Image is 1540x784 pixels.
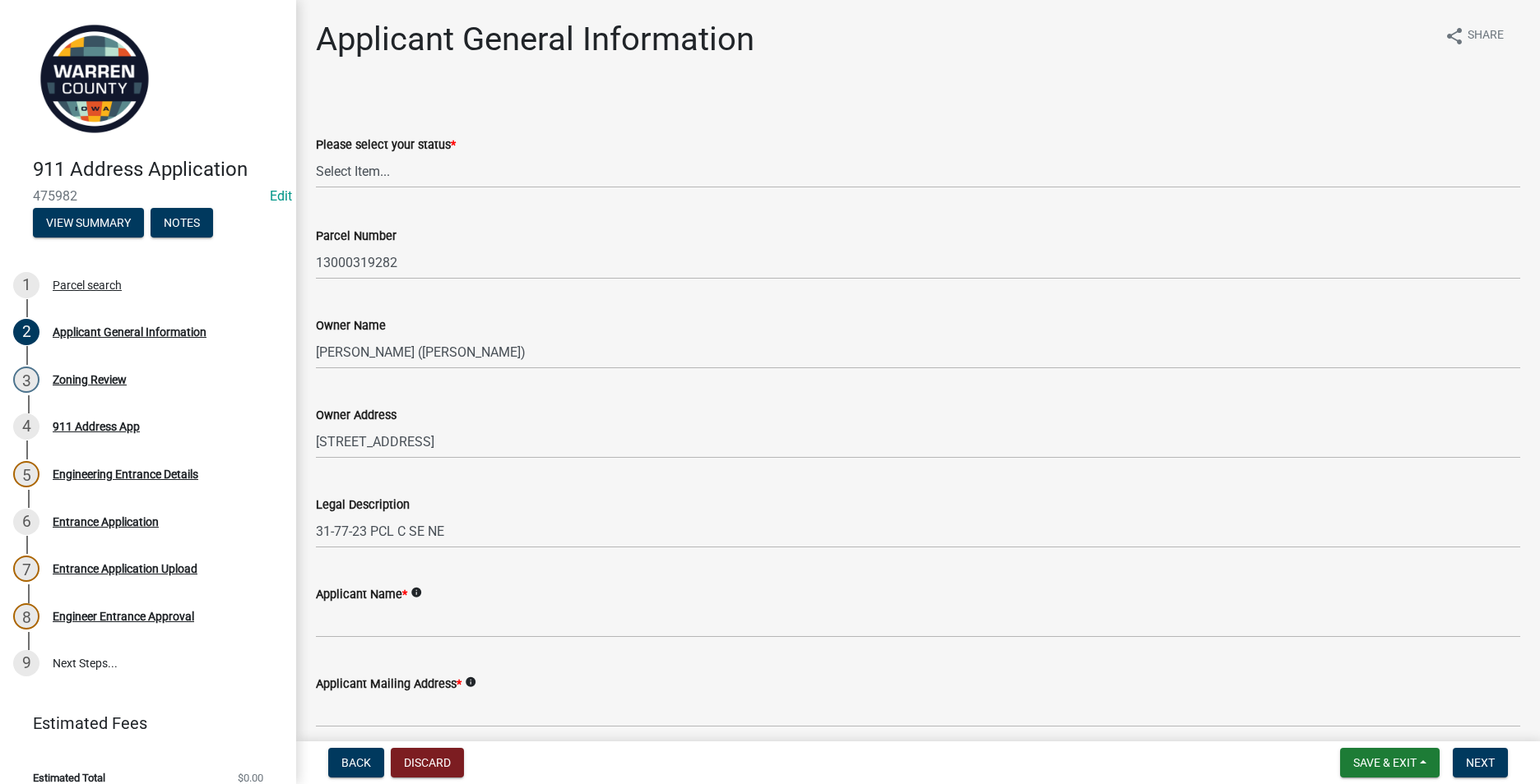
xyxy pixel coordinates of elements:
div: 911 Address App [53,421,140,432]
div: 4 [13,413,39,440]
label: Please select your status [316,140,456,151]
button: shareShare [1431,20,1517,52]
span: $0.00 [238,772,263,783]
h1: Applicant General Information [316,20,754,59]
div: Entrance Application [53,516,159,528]
div: Applicant General Information [53,326,206,338]
span: Back [341,756,371,769]
span: Next [1466,756,1495,769]
h4: 911 Address Application [33,158,283,182]
div: Zoning Review [53,374,127,385]
label: Applicant Name [316,589,407,601]
div: 3 [13,367,39,393]
div: 7 [13,556,39,582]
div: 8 [13,603,39,630]
label: Parcel Number [316,231,397,242]
i: info [411,587,422,598]
button: Save & Exit [1340,748,1440,777]
i: info [465,676,476,688]
label: Owner Name [316,321,386,332]
wm-modal-confirm: Notes [151,217,213,230]
label: Applicant Mailing Address [316,679,462,690]
div: 6 [13,509,39,535]
span: Share [1468,26,1504,46]
a: Estimated Fees [13,707,270,740]
label: Legal Description [316,500,410,511]
div: 1 [13,272,39,298]
img: Warren County, Iowa [33,17,156,141]
div: 9 [13,650,39,676]
span: Estimated Total [33,772,105,783]
span: Save & Exit [1353,756,1417,769]
div: Entrance Application Upload [53,563,197,574]
div: Engineer Entrance Approval [53,611,194,622]
button: View Summary [33,208,144,238]
button: Back [328,748,384,777]
div: Engineering Entrance Details [53,468,198,480]
span: 475982 [33,188,263,204]
label: Owner Address [316,410,397,422]
i: share [1445,26,1464,46]
a: Edit [270,188,292,204]
button: Notes [151,208,213,238]
wm-modal-confirm: Summary [33,217,144,230]
div: 2 [13,319,39,345]
button: Discard [391,748,464,777]
wm-modal-confirm: Edit Application Number [270,188,292,204]
button: Next [1453,748,1508,777]
div: Parcel search [53,279,122,291]
div: 5 [13,461,39,487]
